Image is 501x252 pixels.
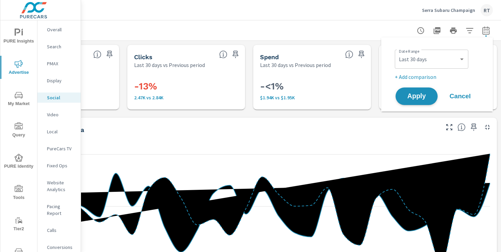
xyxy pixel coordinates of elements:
[47,26,75,33] p: Overall
[2,29,35,45] span: PURE Insights
[2,122,35,139] span: Query
[47,60,75,67] p: PMAX
[47,244,75,251] p: Conversions
[37,110,81,120] div: Video
[345,50,353,58] span: The amount of money spent on advertising during the period.
[2,154,35,170] span: PURE Identity
[37,201,81,218] div: Pacing Report
[47,77,75,84] p: Display
[219,50,227,58] span: The number of times an ad was clicked by a consumer.
[260,95,364,100] p: $1,937 vs $1,945
[482,122,493,133] button: Minimize Widget
[37,75,81,86] div: Display
[47,162,75,169] p: Fixed Ops
[479,24,493,37] button: Select Date Range
[93,50,101,58] span: The number of times an ad was shown on your behalf.
[134,61,205,69] p: Last 30 days vs Previous period
[260,81,364,92] h3: -<1%
[37,41,81,52] div: Search
[47,179,75,193] p: Website Analytics
[37,144,81,154] div: PureCars TV
[463,24,476,37] button: Apply Filters
[104,49,115,60] span: Save this to your personalized report
[440,88,481,105] button: Cancel
[444,122,455,133] button: Make Fullscreen
[2,185,35,202] span: Tools
[37,24,81,35] div: Overall
[47,128,75,135] p: Local
[37,178,81,195] div: Website Analytics
[260,61,331,69] p: Last 30 days vs Previous period
[403,93,431,100] span: Apply
[2,60,35,77] span: Advertise
[134,95,238,100] p: 2,467 vs 2,840
[468,122,479,133] span: Save this to your personalized report
[260,53,279,61] h5: Spend
[457,123,466,131] span: Understand Social data over time and see how metrics compare to each other.
[422,7,475,13] p: Serra Subaru Champaign
[37,58,81,69] div: PMAX
[47,111,75,118] p: Video
[2,91,35,108] span: My Market
[47,94,75,101] p: Social
[447,93,474,99] span: Cancel
[47,227,75,234] p: Calls
[134,53,152,61] h5: Clicks
[134,81,238,92] h3: -13%
[356,49,367,60] span: Save this to your personalized report
[37,225,81,235] div: Calls
[47,203,75,217] p: Pacing Report
[230,49,241,60] span: Save this to your personalized report
[395,73,482,81] p: + Add comparison
[430,24,444,37] button: "Export Report to PDF"
[2,216,35,233] span: Tier2
[395,87,438,105] button: Apply
[47,145,75,152] p: PureCars TV
[37,161,81,171] div: Fixed Ops
[37,127,81,137] div: Local
[481,4,493,16] div: RT
[447,24,460,37] button: Print Report
[37,93,81,103] div: Social
[47,43,75,50] p: Search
